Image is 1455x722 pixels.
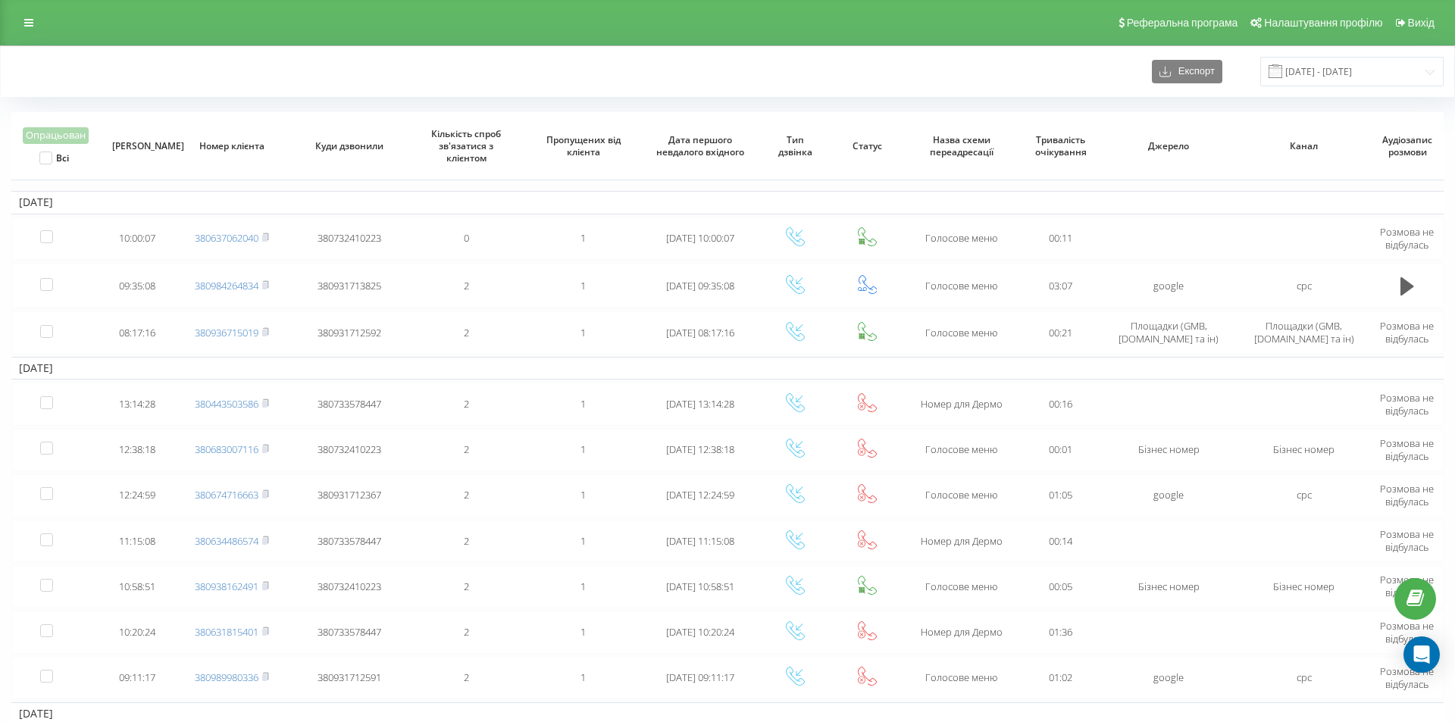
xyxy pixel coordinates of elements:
span: Тип дзвінка [769,134,821,158]
span: 1 [580,580,586,593]
td: Голосове меню [903,311,1021,354]
span: 0 [464,231,469,245]
span: [DATE] 08:17:16 [666,326,734,339]
span: Експорт [1171,66,1215,77]
span: [DATE] 09:11:17 [666,670,734,684]
a: 380637062040 [195,231,258,245]
span: 2 [464,580,469,593]
span: Канал [1250,140,1357,152]
span: [DATE] 12:38:18 [666,442,734,456]
span: 2 [464,534,469,548]
span: 380931713825 [318,279,381,292]
span: 2 [464,488,469,502]
span: 1 [580,625,586,639]
span: Налаштування профілю [1264,17,1382,29]
button: Експорт [1152,60,1222,83]
a: 380683007116 [195,442,258,456]
td: 09:11:17 [102,657,174,699]
span: Номер клієнта [186,140,278,152]
td: Голосове меню [903,565,1021,608]
span: Статус [841,140,893,152]
td: cpc [1237,263,1372,308]
td: google [1101,657,1236,699]
span: Реферальна програма [1127,17,1238,29]
td: google [1101,263,1236,308]
span: 1 [580,670,586,684]
td: Голосове меню [903,657,1021,699]
td: 03:07 [1020,263,1101,308]
span: 2 [464,326,469,339]
td: Номер для Дермо [903,611,1021,653]
span: 380931712592 [318,326,381,339]
span: [DATE] 09:35:08 [666,279,734,292]
a: 380631815401 [195,625,258,639]
span: 1 [580,326,586,339]
span: 1 [580,397,586,411]
span: 380732410223 [318,580,381,593]
td: 00:14 [1020,520,1101,562]
a: 380674716663 [195,488,258,502]
span: 380931712367 [318,488,381,502]
a: 380984264834 [195,279,258,292]
td: cpc [1237,474,1372,517]
span: 1 [580,231,586,245]
td: 00:21 [1020,311,1101,354]
a: 380634486574 [195,534,258,548]
td: 08:17:16 [102,311,174,354]
span: Розмова не відбулась [1380,319,1434,345]
td: 00:05 [1020,565,1101,608]
span: Дата першого невдалого вхідного [655,134,746,158]
label: Всі [39,152,69,164]
td: 10:00:07 [102,217,174,260]
td: 01:05 [1020,474,1101,517]
span: Джерело [1115,140,1222,152]
span: 380733578447 [318,534,381,548]
span: [PERSON_NAME] [112,140,164,152]
td: Бізнес номер [1101,429,1236,471]
span: Куди дзвонили [303,140,395,152]
td: 00:16 [1020,383,1101,425]
span: Тривалість очікування [1031,134,1090,158]
td: 00:01 [1020,429,1101,471]
td: 01:36 [1020,611,1101,653]
td: 12:38:18 [102,429,174,471]
span: Розмова не відбулась [1380,573,1434,599]
td: Площадки (GMB, [DOMAIN_NAME] та ін) [1101,311,1236,354]
span: [DATE] 10:58:51 [666,580,734,593]
td: 00:11 [1020,217,1101,260]
td: Площадки (GMB, [DOMAIN_NAME] та ін) [1237,311,1372,354]
span: 380732410223 [318,231,381,245]
a: 380938162491 [195,580,258,593]
td: Номер для Дермо [903,520,1021,562]
td: Бізнес номер [1101,565,1236,608]
span: 1 [580,279,586,292]
td: google [1101,474,1236,517]
td: 10:58:51 [102,565,174,608]
span: Кількість спроб зв'язатися з клієнтом [421,128,512,164]
span: Розмова не відбулась [1380,482,1434,508]
span: 2 [464,397,469,411]
span: 380732410223 [318,442,381,456]
a: 380989980336 [195,670,258,684]
span: Розмова не відбулась [1380,436,1434,463]
span: [DATE] 10:20:24 [666,625,734,639]
span: 380733578447 [318,625,381,639]
td: 13:14:28 [102,383,174,425]
span: Розмова не відбулась [1380,619,1434,645]
span: Пропущених від клієнта [537,134,629,158]
td: Голосове меню [903,429,1021,471]
td: Бізнес номер [1237,565,1372,608]
td: cpc [1237,657,1372,699]
span: Вихід [1408,17,1435,29]
td: Номер для Дермо [903,383,1021,425]
td: 12:24:59 [102,474,174,517]
span: 1 [580,442,586,456]
td: Голосове меню [903,217,1021,260]
span: Назва схеми переадресації [915,134,1007,158]
span: [DATE] 13:14:28 [666,397,734,411]
td: 09:35:08 [102,263,174,308]
td: Голосове меню [903,474,1021,517]
span: 380931712591 [318,670,381,684]
td: [DATE] [11,191,1444,214]
span: 380733578447 [318,397,381,411]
